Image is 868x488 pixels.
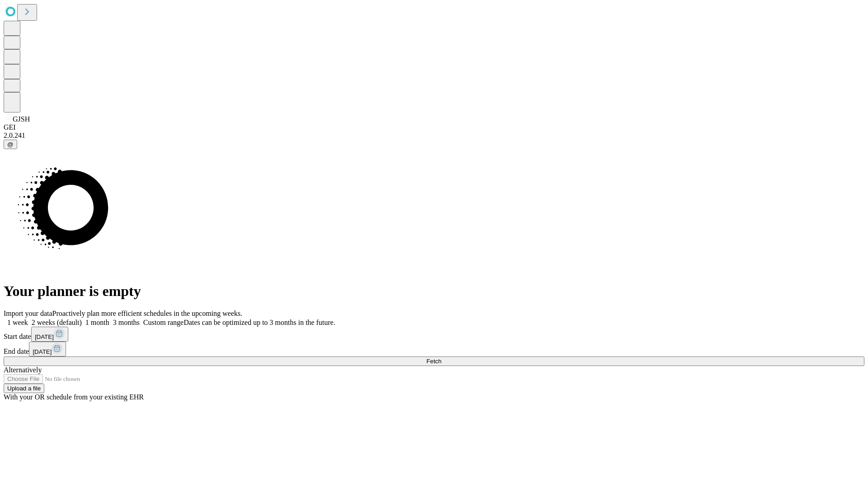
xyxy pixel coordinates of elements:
span: 1 week [7,319,28,326]
button: [DATE] [31,327,68,342]
span: 1 month [85,319,109,326]
div: GEI [4,123,864,131]
button: @ [4,140,17,149]
span: 2 weeks (default) [32,319,82,326]
span: Alternatively [4,366,42,374]
span: With your OR schedule from your existing EHR [4,393,144,401]
div: 2.0.241 [4,131,864,140]
div: Start date [4,327,864,342]
span: Import your data [4,310,52,317]
button: Fetch [4,357,864,366]
span: 3 months [113,319,140,326]
span: [DATE] [33,348,52,355]
div: End date [4,342,864,357]
button: [DATE] [29,342,66,357]
span: @ [7,141,14,148]
h1: Your planner is empty [4,283,864,300]
span: Proactively plan more efficient schedules in the upcoming weeks. [52,310,242,317]
span: [DATE] [35,333,54,340]
span: GJSH [13,115,30,123]
button: Upload a file [4,384,44,393]
span: Custom range [143,319,184,326]
span: Dates can be optimized up to 3 months in the future. [184,319,335,326]
span: Fetch [426,358,441,365]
